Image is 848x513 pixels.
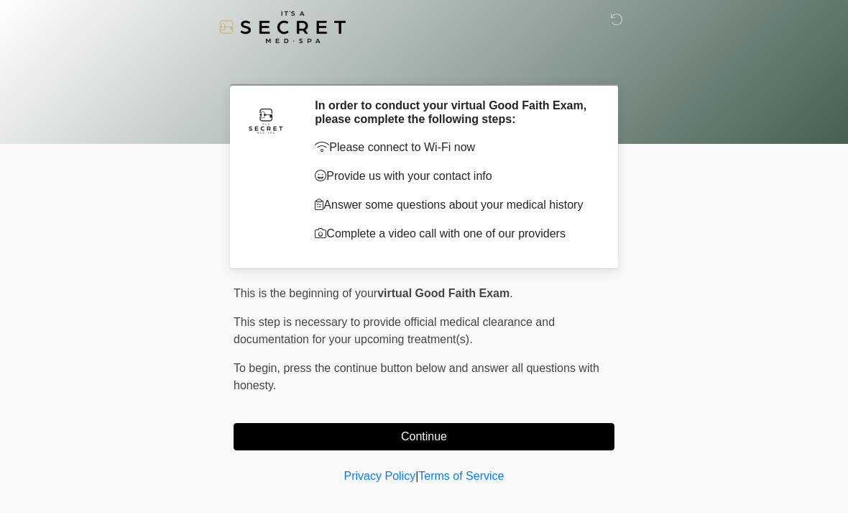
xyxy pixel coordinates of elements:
span: To begin, [234,362,283,374]
a: Terms of Service [418,470,504,482]
span: . [510,287,512,299]
strong: virtual Good Faith Exam [377,287,510,299]
img: Agent Avatar [244,99,287,142]
p: Please connect to Wi-Fi now [315,139,593,156]
a: | [415,470,418,482]
a: Privacy Policy [344,470,416,482]
p: Answer some questions about your medical history [315,196,593,214]
p: Complete a video call with one of our providers [315,225,593,242]
img: It's A Secret Med Spa Logo [219,11,346,43]
h1: ‎ ‎ [223,52,625,78]
span: This is the beginning of your [234,287,377,299]
span: press the continue button below and answer all questions with honesty. [234,362,599,391]
button: Continue [234,423,614,450]
p: Provide us with your contact info [315,168,593,185]
span: This step is necessary to provide official medical clearance and documentation for your upcoming ... [234,316,555,345]
h2: In order to conduct your virtual Good Faith Exam, please complete the following steps: [315,99,593,126]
